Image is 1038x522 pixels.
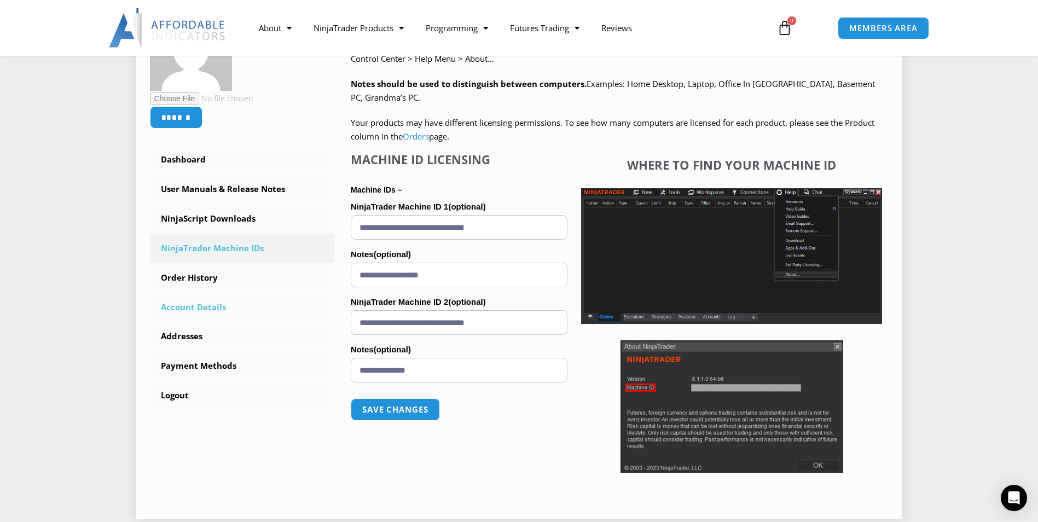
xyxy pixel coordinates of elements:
[351,117,874,142] span: Your products may have different licensing permissions. To see how many computers are licensed fo...
[838,17,929,39] a: MEMBERS AREA
[150,264,335,292] a: Order History
[150,175,335,204] a: User Manuals & Release Notes
[351,199,567,215] label: NinjaTrader Machine ID 1
[351,78,875,103] span: Examples: Home Desktop, Laptop, Office In [GEOGRAPHIC_DATA], Basement PC, Grandma’s PC.
[150,322,335,351] a: Addresses
[374,250,411,259] span: (optional)
[150,352,335,380] a: Payment Methods
[109,8,227,48] img: LogoAI | Affordable Indicators – NinjaTrader
[351,294,567,310] label: NinjaTrader Machine ID 2
[150,146,335,174] a: Dashboard
[351,152,567,166] h4: Machine ID Licensing
[590,15,643,40] a: Reviews
[403,131,429,142] a: Orders
[374,345,411,354] span: (optional)
[351,398,440,421] button: Save changes
[621,340,843,473] img: Screenshot 2025-01-17 114931 | Affordable Indicators – NinjaTrader
[150,234,335,263] a: NinjaTrader Machine IDs
[150,205,335,233] a: NinjaScript Downloads
[248,15,764,40] nav: Menu
[581,188,882,324] img: Screenshot 2025-01-17 1155544 | Affordable Indicators – NinjaTrader
[787,16,796,25] span: 0
[1001,485,1027,511] div: Open Intercom Messenger
[150,293,335,322] a: Account Details
[303,15,415,40] a: NinjaTrader Products
[448,297,485,306] span: (optional)
[351,246,567,263] label: Notes
[150,381,335,410] a: Logout
[351,185,402,194] strong: Machine IDs –
[351,78,587,89] strong: Notes should be used to distinguish between computers.
[499,15,590,40] a: Futures Trading
[448,202,485,211] span: (optional)
[248,15,303,40] a: About
[581,158,882,172] h4: Where to find your Machine ID
[761,12,809,44] a: 0
[849,24,918,32] span: MEMBERS AREA
[415,15,499,40] a: Programming
[351,341,567,358] label: Notes
[150,146,335,410] nav: Account pages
